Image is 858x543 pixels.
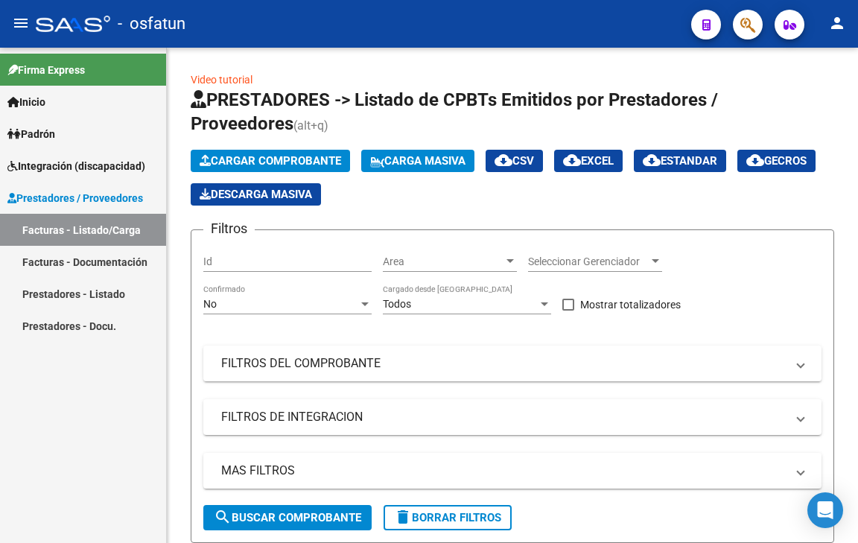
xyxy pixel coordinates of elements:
[7,62,85,78] span: Firma Express
[828,14,846,32] mat-icon: person
[118,7,185,40] span: - osfatun
[203,505,372,530] button: Buscar Comprobante
[203,298,217,310] span: No
[634,150,726,172] button: Estandar
[495,151,512,169] mat-icon: cloud_download
[746,151,764,169] mat-icon: cloud_download
[563,154,614,168] span: EXCEL
[737,150,816,172] button: Gecros
[580,296,681,314] span: Mostrar totalizadores
[200,188,312,201] span: Descarga Masiva
[563,151,581,169] mat-icon: cloud_download
[191,74,252,86] a: Video tutorial
[643,151,661,169] mat-icon: cloud_download
[7,158,145,174] span: Integración (discapacidad)
[643,154,717,168] span: Estandar
[486,150,543,172] button: CSV
[221,355,786,372] mat-panel-title: FILTROS DEL COMPROBANTE
[7,94,45,110] span: Inicio
[203,346,822,381] mat-expansion-panel-header: FILTROS DEL COMPROBANTE
[203,453,822,489] mat-expansion-panel-header: MAS FILTROS
[495,154,534,168] span: CSV
[384,505,512,530] button: Borrar Filtros
[191,183,321,206] app-download-masive: Descarga masiva de comprobantes (adjuntos)
[394,511,501,524] span: Borrar Filtros
[370,154,465,168] span: Carga Masiva
[293,118,328,133] span: (alt+q)
[394,508,412,526] mat-icon: delete
[12,14,30,32] mat-icon: menu
[191,150,350,172] button: Cargar Comprobante
[7,126,55,142] span: Padrón
[191,183,321,206] button: Descarga Masiva
[203,218,255,239] h3: Filtros
[528,255,649,268] span: Seleccionar Gerenciador
[214,508,232,526] mat-icon: search
[361,150,474,172] button: Carga Masiva
[200,154,341,168] span: Cargar Comprobante
[214,511,361,524] span: Buscar Comprobante
[221,463,786,479] mat-panel-title: MAS FILTROS
[746,154,807,168] span: Gecros
[807,492,843,528] div: Open Intercom Messenger
[554,150,623,172] button: EXCEL
[7,190,143,206] span: Prestadores / Proveedores
[221,409,786,425] mat-panel-title: FILTROS DE INTEGRACION
[203,399,822,435] mat-expansion-panel-header: FILTROS DE INTEGRACION
[191,89,718,134] span: PRESTADORES -> Listado de CPBTs Emitidos por Prestadores / Proveedores
[383,255,503,268] span: Area
[383,298,411,310] span: Todos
